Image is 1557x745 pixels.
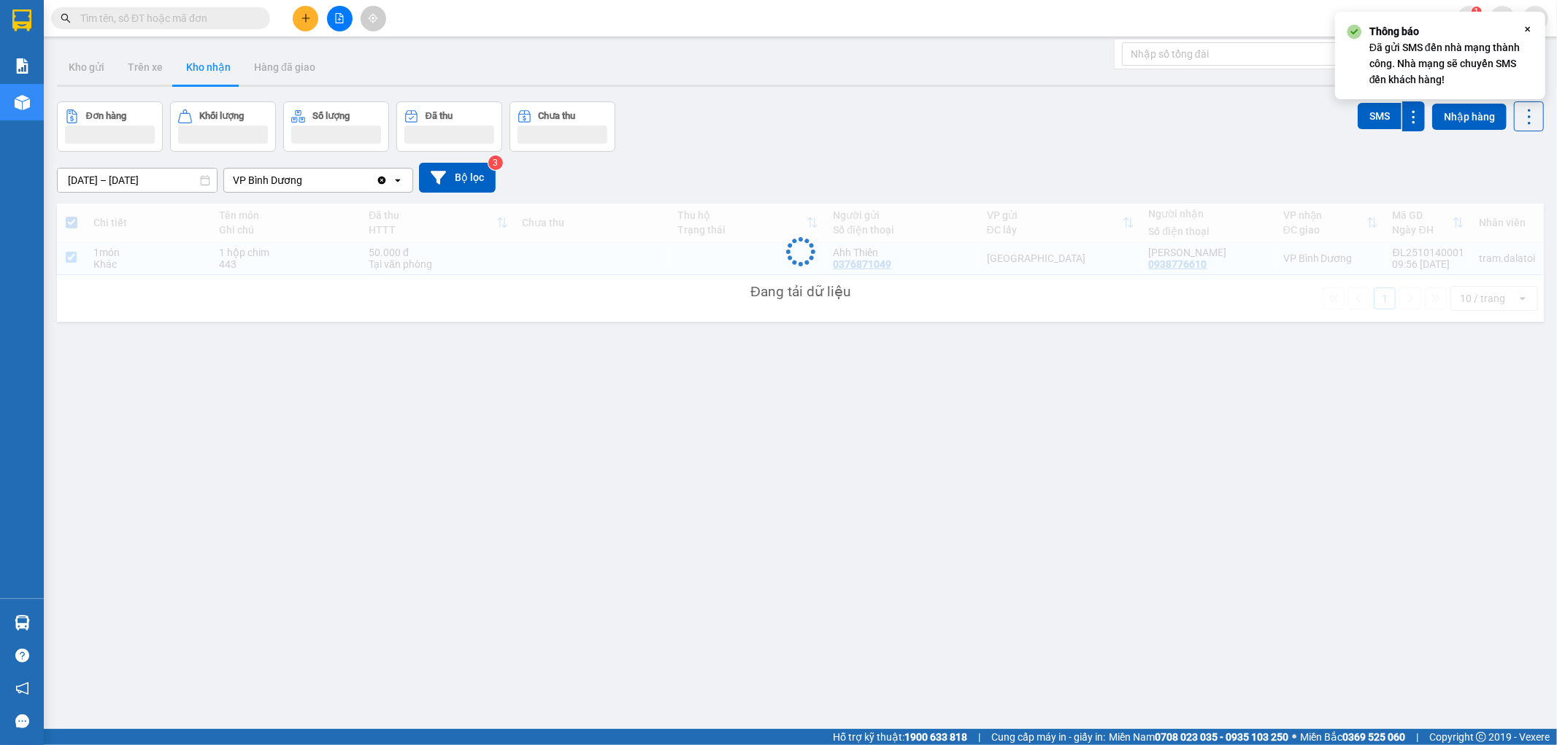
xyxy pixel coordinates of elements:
div: Số lượng [312,111,350,121]
div: Đơn hàng [86,111,126,121]
button: Đã thu [396,101,502,152]
input: Select a date range. [58,169,217,192]
span: | [978,729,980,745]
button: Số lượng [283,101,389,152]
span: question-circle [15,649,29,663]
button: Khối lượng [170,101,276,152]
button: Chưa thu [510,101,615,152]
strong: 0369 525 060 [1342,731,1405,743]
div: VP Bình Dương [233,173,302,188]
button: Hàng đã giao [242,50,327,85]
img: solution-icon [15,58,30,74]
input: Nhập số tổng đài [1122,42,1377,66]
input: Tìm tên, số ĐT hoặc mã đơn [80,10,253,26]
span: 1 [1474,7,1479,17]
svg: Clear value [376,174,388,186]
span: notification [15,682,29,695]
input: Selected VP Bình Dương. [304,173,305,188]
span: ⚪️ [1292,734,1296,740]
strong: 0708 023 035 - 0935 103 250 [1155,731,1288,743]
button: Kho gửi [57,50,116,85]
span: search [61,13,71,23]
strong: 1900 633 818 [904,731,967,743]
span: Miền Bắc [1300,729,1405,745]
button: SMS [1358,103,1402,129]
span: file-add [334,13,345,23]
button: caret-down [1523,6,1548,31]
button: file-add [327,6,353,31]
sup: 3 [488,155,503,170]
img: warehouse-icon [15,615,30,630]
svg: open [392,174,404,186]
button: plus [293,6,318,31]
div: Đang tải dữ liệu [750,281,850,303]
button: aim [361,6,386,31]
div: Đã thu [426,111,453,121]
span: plus [301,13,311,23]
span: Miền Nam [1109,729,1288,745]
button: Đơn hàng [57,101,163,152]
div: Chưa thu [539,111,576,121]
button: Kho nhận [174,50,242,85]
span: copyright [1476,732,1486,742]
img: warehouse-icon [15,95,30,110]
span: nhi.dalatoi [1379,9,1457,27]
svg: Close [1522,23,1534,35]
strong: Thông báo [1369,26,1419,37]
span: Cung cấp máy in - giấy in: [991,729,1105,745]
sup: 1 [1472,7,1482,17]
span: | [1416,729,1418,745]
img: logo-vxr [12,9,31,31]
div: Đã gửi SMS đến nhà mạng thành công. Nhà mạng sẽ chuyển SMS đến khách hàng! [1369,23,1522,88]
button: Trên xe [116,50,174,85]
span: Hỗ trợ kỹ thuật: [833,729,967,745]
button: Nhập hàng [1432,104,1507,130]
button: Bộ lọc [419,163,496,193]
span: message [15,714,29,728]
span: aim [368,13,378,23]
div: Khối lượng [199,111,244,121]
